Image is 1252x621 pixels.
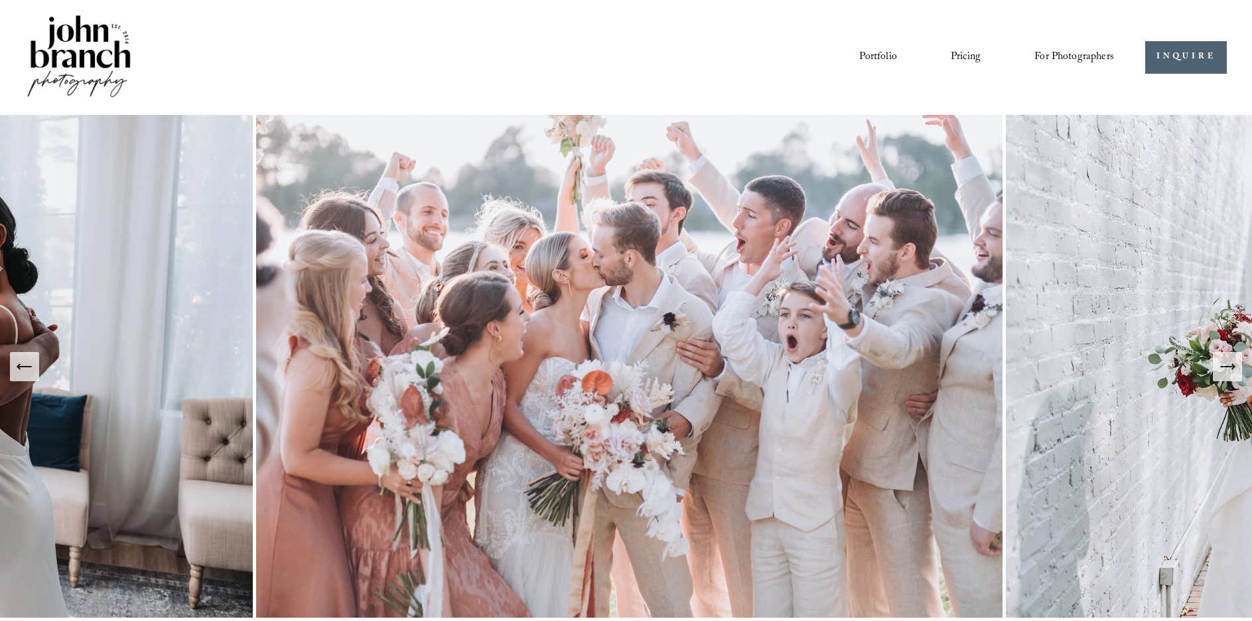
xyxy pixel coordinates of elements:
a: Pricing [951,46,981,68]
img: John Branch IV Photography [25,13,133,102]
a: Portfolio [859,46,896,68]
a: INQUIRE [1145,41,1227,74]
button: Previous Slide [10,352,39,381]
a: folder dropdown [1034,46,1114,68]
button: Next Slide [1213,352,1242,381]
img: A wedding party celebrating outdoors, featuring a bride and groom kissing amidst cheering bridesm... [253,115,1006,618]
span: For Photographers [1034,47,1114,68]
